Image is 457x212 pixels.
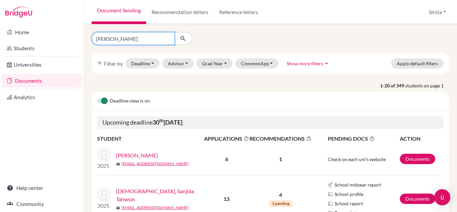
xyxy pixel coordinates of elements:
a: Documents [1,74,82,87]
span: Filter by [104,60,123,67]
a: [DEMOGRAPHIC_DATA], Sanjida Tahwsin [116,187,208,203]
a: Students [1,42,82,55]
a: Home [1,25,82,39]
a: Documents [400,194,435,204]
a: Analytics [1,90,82,104]
span: School profile [335,191,363,198]
button: Apply default filters [391,58,444,69]
img: Parchments logo [328,192,333,197]
p: 2025 [97,202,111,210]
p: 2025 [97,162,111,170]
strong: 1-20 of 349 [380,82,405,89]
p: 4 [250,191,311,199]
span: mail [116,162,120,166]
button: Deadline [125,58,160,69]
i: filter_list [97,61,102,66]
a: Universities [1,58,82,71]
input: Find student by name... [92,32,175,45]
a: [PERSON_NAME] [116,151,158,159]
img: Parchments logo [328,201,333,206]
span: Check on each uni's website [328,156,386,162]
button: Sintia [426,6,449,18]
th: STUDENT [97,134,204,143]
sup: th [159,118,164,123]
button: CommonApp [235,58,279,69]
span: mail [116,206,120,210]
b: 13 [223,196,230,202]
button: Grad Year [196,58,233,69]
span: students on page 1 [405,82,449,89]
button: Show more filtersarrow_drop_up [281,58,336,69]
img: Islam, Sanjida Tahwsin [97,188,111,202]
a: [EMAIL_ADDRESS][DOMAIN_NAME] [121,205,189,211]
span: APPLICATIONS [204,135,249,143]
a: Help center [1,181,82,195]
span: PENDING DOCS [328,135,399,143]
img: Chowdhury, Mariha [97,148,111,162]
a: Community [1,197,82,211]
i: arrow_drop_up [323,60,330,67]
b: 30 [DATE] [153,119,182,126]
span: 3 pending [269,200,292,207]
span: School midyear report [335,181,381,188]
button: Advisor [162,58,194,69]
img: Common App logo [328,182,333,188]
span: Show more filters [287,61,323,66]
div: Open Intercom Messenger [434,189,450,205]
th: ACTION [399,134,444,143]
span: RECOMMENDATIONS [250,135,311,143]
p: 1 [250,155,311,163]
h5: Upcoming deadline [97,116,444,129]
span: School report [335,200,363,207]
b: 6 [225,156,228,162]
span: Deadline view is on [110,97,150,105]
a: Documents [400,154,435,164]
img: Bridge-U [5,7,32,17]
a: [EMAIL_ADDRESS][DOMAIN_NAME] [121,161,189,167]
